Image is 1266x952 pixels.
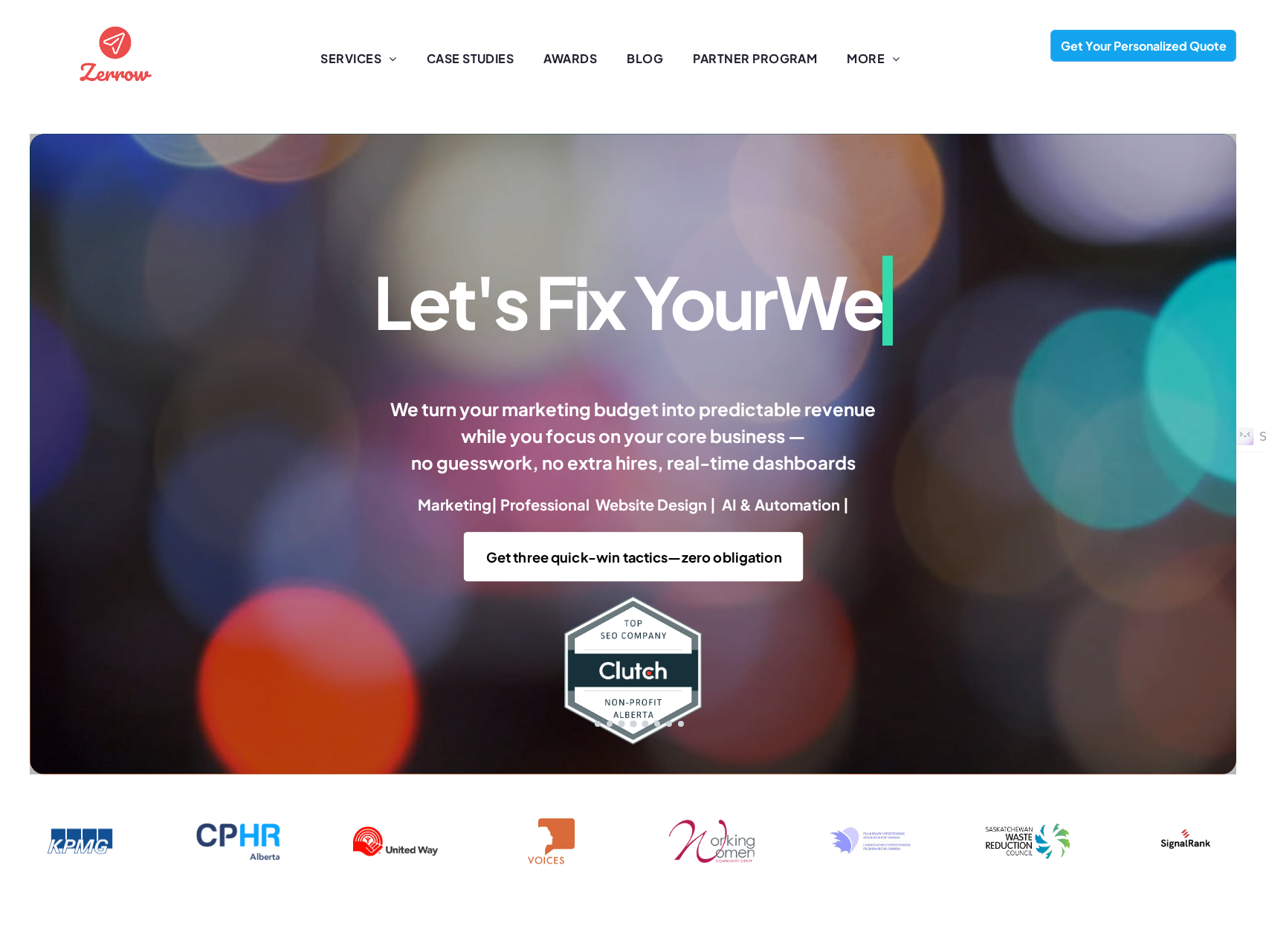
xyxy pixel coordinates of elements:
span: while you focus on your core business — [461,424,806,447]
button: go to slide 4 [619,721,624,727]
h1: Let's Fix Your [42,256,1224,346]
a: AWARDS [529,50,612,68]
img: the logo for fitness finder has a red shield with a dumbbell on it ., website accessibility help ... [669,816,755,867]
button: go to slide 5 [630,721,636,727]
a: PARTNER PROGRAM [678,50,832,68]
strong: Marketing| Professional Website Design | AI & Automation | [418,495,849,514]
img: the logo for zernow is a red circle with an airplane in it ., SEO agency, website designer for no... [76,13,155,93]
a: MORE [832,50,914,68]
a: BLOG [612,50,678,68]
a: Web Design | Grow Your Brand with Professional Website Design [37,816,123,833]
img: the logo for united way is a red hand with a rainbow in the background ., automation, website acc... [353,816,439,867]
img: a logo for voices with a speech bubble and a silhouette of a person 's head ., website accessibil... [511,816,597,867]
a: Web Design | Grow Your Brand with Professional Website Design [196,816,281,833]
span: Get three quick-win tactics—zero obligation [480,540,787,573]
a: Web Design | Grow Your Brand with Professional Website Design [76,15,155,32]
a: SERVICES [306,50,411,68]
button: go to slide 3 [607,721,613,727]
span: We turn your marketing budget into predictable revenue [390,398,876,420]
img: KPMG, website accessibility help Edmonton, SEO agency [37,816,123,867]
a: Get Your Personalized Quote [1050,30,1236,62]
img: Age Friendly Edmonton Logo, website accessibility help Edmonton, website designer for nonprofits [196,816,281,867]
button: go to slide 7 [654,721,660,727]
a: Get three quick-win tactics—zero obligation [463,531,803,581]
span: We [775,256,893,346]
span: no guesswork, no extra hires, real-time dashboards [411,451,856,473]
button: go to slide 9 [678,721,684,727]
img: the logo for fitness finder has a red shield with a dumbbell on it ., website accessibility help ... [827,816,913,867]
img: the logo for fitness finder has a red shield with a dumbbell on it ., automation, SEO agency [985,816,1070,867]
button: go to slide 6 [642,721,648,727]
img: the logo for fitness finder has a red shield with a dumbbell on it ., automation, website designe... [1143,816,1229,867]
button: go to slide 2 [595,721,601,727]
span: Get Your Personalized Quote [1056,30,1232,61]
button: go to slide 1 [583,721,589,727]
a: CASE STUDIES [412,50,529,68]
button: go to slide 8 [666,721,672,727]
